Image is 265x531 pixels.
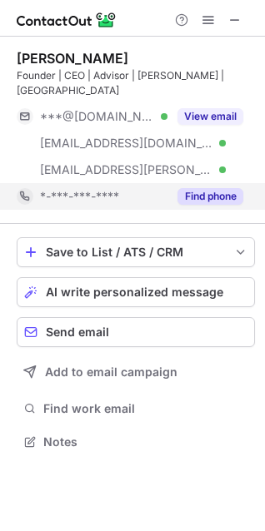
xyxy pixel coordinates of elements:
span: [EMAIL_ADDRESS][DOMAIN_NAME] [40,136,213,151]
button: Send email [17,317,255,347]
div: [PERSON_NAME] [17,50,128,67]
span: Notes [43,434,248,449]
span: Add to email campaign [45,365,177,379]
img: ContactOut v5.3.10 [17,10,117,30]
button: Notes [17,430,255,454]
span: AI write personalized message [46,285,223,299]
button: Find work email [17,397,255,420]
button: AI write personalized message [17,277,255,307]
button: Add to email campaign [17,357,255,387]
div: Save to List / ATS / CRM [46,246,226,259]
span: ***@[DOMAIN_NAME] [40,109,155,124]
button: Reveal Button [177,188,243,205]
span: Send email [46,325,109,339]
button: Reveal Button [177,108,243,125]
span: Find work email [43,401,248,416]
span: [EMAIL_ADDRESS][PERSON_NAME][DOMAIN_NAME] [40,162,213,177]
button: save-profile-one-click [17,237,255,267]
div: Founder | CEO | Advisor | [PERSON_NAME] | [GEOGRAPHIC_DATA] [17,68,255,98]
